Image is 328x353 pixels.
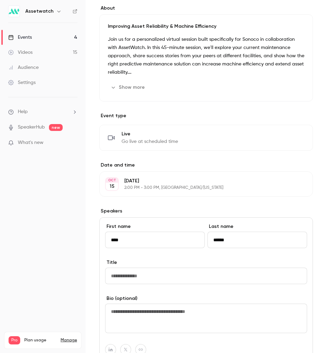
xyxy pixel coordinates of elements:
[8,79,36,86] div: Settings
[124,185,277,191] p: 2:00 PM - 3:00 PM, [GEOGRAPHIC_DATA]/[US_STATE]
[99,112,313,119] p: Event type
[8,64,39,71] div: Audience
[24,338,56,343] span: Plan usage
[18,108,28,115] span: Help
[8,108,77,115] li: help-dropdown-opener
[122,131,178,137] span: Live
[61,338,77,343] a: Manage
[9,336,20,344] span: Pro
[9,6,20,17] img: Assetwatch
[108,35,304,76] p: Join us for a personalized virtual session built specifically for Sonoco in collaboration with As...
[105,295,307,302] label: Bio (optional)
[105,223,205,230] label: First name
[18,139,43,146] span: What's new
[25,8,53,15] h6: Assetwatch
[124,178,277,184] p: [DATE]
[99,5,313,12] label: About
[108,23,304,30] p: Improving Asset Reliability & Machine Efficiency
[108,82,149,93] button: Show more
[105,259,307,266] label: Title
[106,178,118,183] div: OCT
[49,124,63,131] span: new
[8,49,33,56] div: Videos
[99,208,313,215] label: Speakers
[18,124,45,131] a: SpeakerHub
[207,223,307,230] label: Last name
[99,162,313,169] label: Date and time
[122,138,178,145] span: Go live at scheduled time
[110,183,114,190] p: 15
[69,140,77,146] iframe: Noticeable Trigger
[8,34,32,41] div: Events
